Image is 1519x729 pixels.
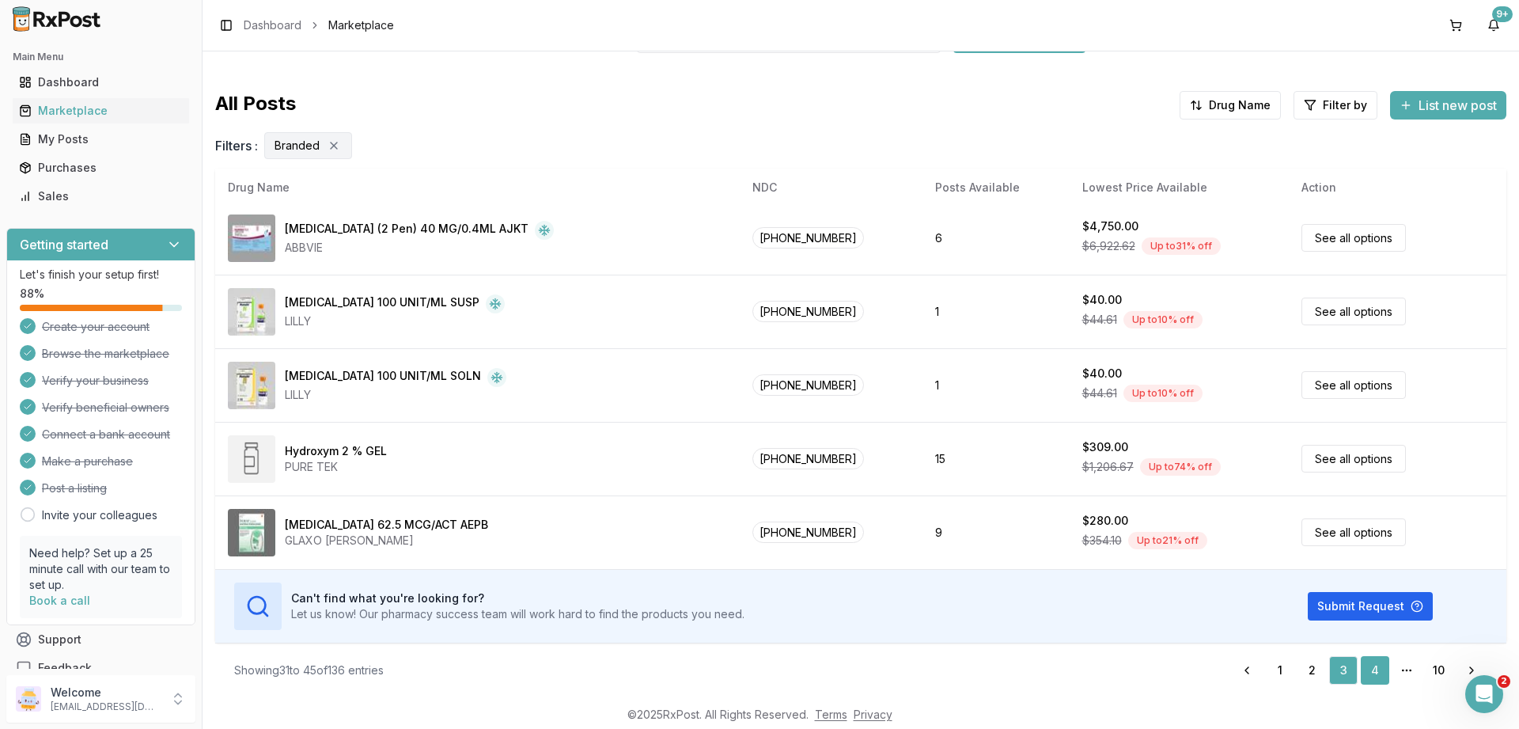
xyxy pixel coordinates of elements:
[19,160,183,176] div: Purchases
[1465,675,1503,713] iframe: Intercom live chat
[285,459,387,475] div: PURE TEK
[752,522,864,543] span: [PHONE_NUMBER]
[1301,224,1406,252] a: See all options
[740,169,922,207] th: NDC
[1323,97,1367,113] span: Filter by
[1297,656,1326,685] a: 2
[1308,592,1433,621] button: Submit Request
[922,275,1069,348] td: 1
[1082,385,1117,401] span: $44.61
[13,154,189,182] a: Purchases
[1390,99,1506,115] a: List new post
[13,125,189,154] a: My Posts
[285,443,387,459] div: Hydroxym 2 % GEL
[42,346,169,362] span: Browse the marketplace
[1266,656,1294,685] a: 1
[1424,656,1453,685] a: 10
[285,387,506,403] div: LILLY
[285,533,488,549] div: GLAXO [PERSON_NAME]
[20,286,44,302] span: 88 %
[328,17,394,33] span: Marketplace
[1082,513,1128,529] div: $280.00
[1140,458,1221,476] div: Up to 74 % off
[1082,312,1117,328] span: $44.61
[1301,371,1406,399] a: See all options
[752,227,864,249] span: [PHONE_NUMBER]
[6,184,195,209] button: Sales
[1082,218,1138,234] div: $4,750.00
[215,136,258,155] span: Filters :
[1498,675,1510,688] span: 2
[6,625,195,654] button: Support
[6,155,195,180] button: Purchases
[1301,445,1406,473] a: See all options
[922,495,1069,569] td: 9
[1128,532,1207,549] div: Up to 21 % off
[42,480,107,496] span: Post a listing
[20,267,182,283] p: Let's finish your setup first!
[1361,656,1389,685] a: 4
[1419,96,1497,115] span: List new post
[1123,385,1203,402] div: Up to 10 % off
[1289,169,1506,207] th: Action
[1082,533,1122,549] span: $354.10
[752,301,864,322] span: [PHONE_NUMBER]
[922,422,1069,495] td: 15
[1070,169,1290,207] th: Lowest Price Available
[13,97,189,125] a: Marketplace
[285,240,554,256] div: ABBVIE
[1142,237,1221,255] div: Up to 31 % off
[42,427,170,442] span: Connect a bank account
[1456,656,1487,685] a: Go to next page
[6,654,195,682] button: Feedback
[752,374,864,396] span: [PHONE_NUMBER]
[16,686,41,712] img: User avatar
[6,70,195,95] button: Dashboard
[1209,97,1271,113] span: Drug Name
[6,6,108,32] img: RxPost Logo
[20,235,108,254] h3: Getting started
[234,663,384,678] div: Showing 31 to 45 of 136 entries
[815,708,847,721] a: Terms
[1231,656,1263,685] a: Go to previous page
[1082,439,1128,455] div: $309.00
[228,215,275,262] img: Humira (2 Pen) 40 MG/0.4ML AJKT
[1481,13,1506,38] button: 9+
[29,545,172,593] p: Need help? Set up a 25 minute call with our team to set up.
[19,131,183,147] div: My Posts
[51,685,161,701] p: Welcome
[922,201,1069,275] td: 6
[1082,238,1135,254] span: $6,922.62
[13,68,189,97] a: Dashboard
[275,138,320,154] span: Branded
[6,127,195,152] button: My Posts
[285,294,479,313] div: [MEDICAL_DATA] 100 UNIT/ML SUSP
[42,373,149,389] span: Verify your business
[285,368,481,387] div: [MEDICAL_DATA] 100 UNIT/ML SOLN
[291,606,744,622] p: Let us know! Our pharmacy success team will work hard to find the products you need.
[285,517,488,533] div: [MEDICAL_DATA] 62.5 MCG/ACT AEPB
[326,138,342,154] button: Remove Branded filter
[228,362,275,409] img: HumuLIN R 100 UNIT/ML SOLN
[19,74,183,90] div: Dashboard
[42,454,133,469] span: Make a purchase
[6,98,195,123] button: Marketplace
[1123,311,1203,328] div: Up to 10 % off
[228,509,275,556] img: Incruse Ellipta 62.5 MCG/ACT AEPB
[42,507,157,523] a: Invite your colleagues
[13,182,189,211] a: Sales
[29,594,90,607] a: Book a call
[1301,298,1406,325] a: See all options
[922,348,1069,422] td: 1
[228,435,275,483] img: Hydroxym 2 % GEL
[285,221,528,240] div: [MEDICAL_DATA] (2 Pen) 40 MG/0.4ML AJKT
[1231,656,1487,685] nav: pagination
[1082,292,1122,308] div: $40.00
[1390,91,1506,120] button: List new post
[228,288,275,336] img: HumuLIN N 100 UNIT/ML SUSP
[854,708,892,721] a: Privacy
[285,313,505,329] div: LILLY
[1082,459,1134,475] span: $1,206.67
[291,590,744,606] h3: Can't find what you're looking for?
[13,51,189,63] h2: Main Menu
